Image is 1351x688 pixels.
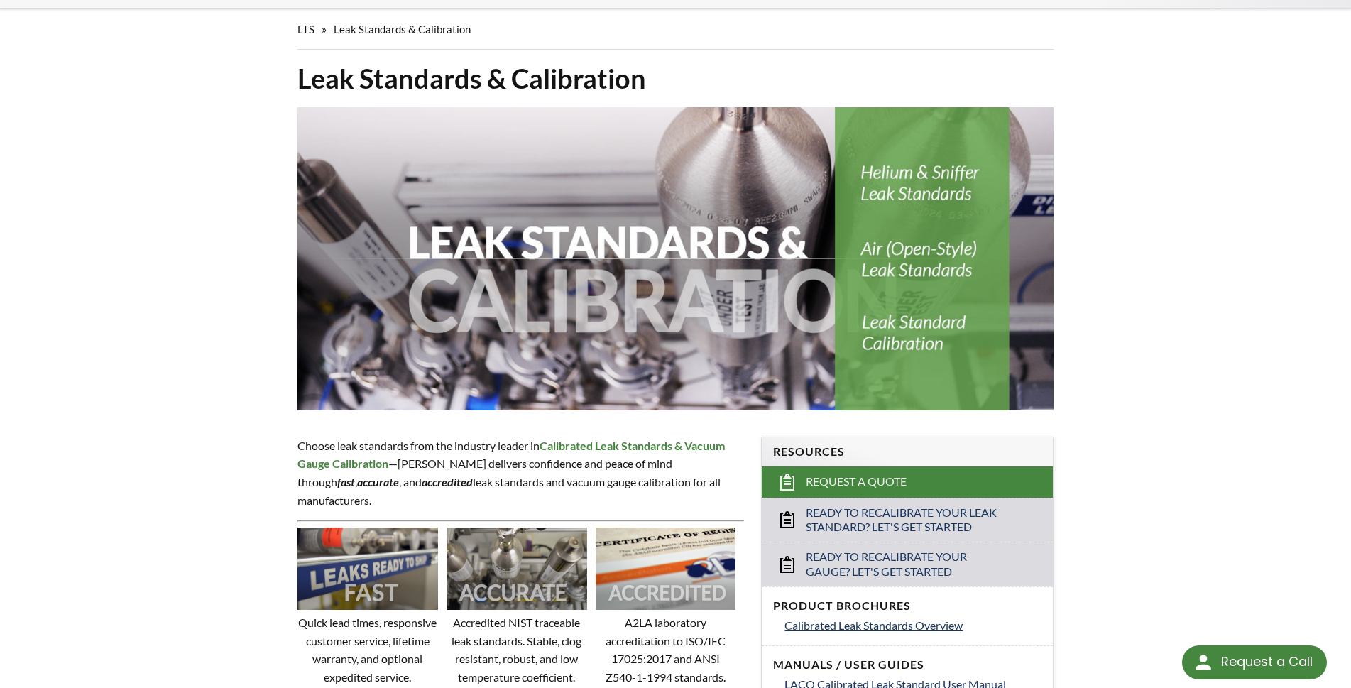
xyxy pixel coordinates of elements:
span: Ready to Recalibrate Your Gauge? Let's Get Started [806,550,1012,579]
img: Image showing the word ACCURATE overlaid on it [447,528,587,609]
img: Image showing the word ACCREDITED overlaid on it [596,528,736,609]
div: Request a Call [1182,645,1327,679]
h1: Leak Standards & Calibration [297,61,1054,96]
span: Ready to Recalibrate Your Leak Standard? Let's Get Started [806,506,1012,535]
span: Calibrated Leak Standards Overview [784,618,963,632]
img: Image showing the word FAST overlaid on it [297,528,438,609]
a: Request a Quote [762,466,1053,498]
h4: Product Brochures [773,599,1041,613]
h4: Manuals / User Guides [773,657,1041,672]
p: Accredited NIST traceable leak standards. Stable, clog resistant, robust, and low temperature coe... [447,613,587,686]
em: fast [337,475,355,488]
span: LTS [297,23,314,36]
a: Ready to Recalibrate Your Leak Standard? Let's Get Started [762,498,1053,542]
span: Request a Quote [806,474,907,489]
strong: accurate [357,475,399,488]
a: Ready to Recalibrate Your Gauge? Let's Get Started [762,542,1053,586]
img: Leak Standards & Calibration header [297,107,1054,410]
p: A2LA laboratory accreditation to ISO/IEC 17025:2017 and ANSI Z540-1-1994 standards. [596,613,736,686]
em: accredited [422,475,473,488]
a: Calibrated Leak Standards Overview [784,616,1041,635]
img: round button [1192,651,1215,674]
div: Request a Call [1221,645,1313,678]
span: Leak Standards & Calibration [334,23,471,36]
div: » [297,9,1054,50]
p: Quick lead times, responsive customer service, lifetime warranty, and optional expedited service. [297,613,438,686]
p: Choose leak standards from the industry leader in —[PERSON_NAME] delivers confidence and peace of... [297,437,745,509]
h4: Resources [773,444,1041,459]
